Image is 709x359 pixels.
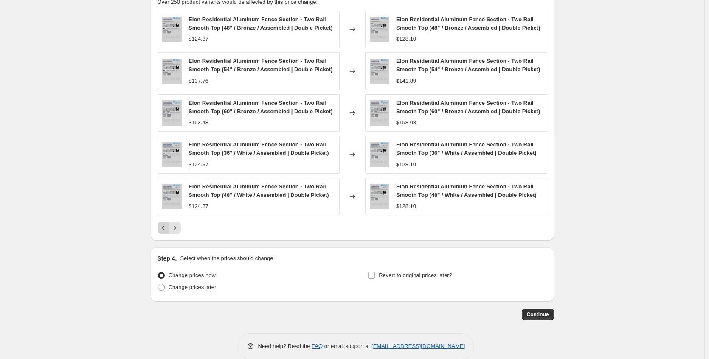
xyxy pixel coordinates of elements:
[189,160,208,169] div: $124.37
[527,311,549,318] span: Continue
[169,284,217,290] span: Change prices later
[189,141,329,156] span: Elon Residential Aluminum Fence Section - Two Rail Smooth Top (36" / White / Assembled | Double P...
[189,16,332,31] span: Elon Residential Aluminum Fence Section - Two Rail Smooth Top (48" / Bronze / Assembled | Double ...
[396,160,416,169] div: $128.10
[189,202,208,210] div: $124.37
[189,35,208,43] div: $124.37
[162,59,182,84] img: ElonSFMain__84855.1546539226.1280.1280_80x.jpg
[396,77,416,85] div: $141.89
[379,272,452,278] span: Revert to original prices later?
[162,142,182,167] img: ElonSFMain__84855.1546539226.1280.1280_80x.jpg
[189,118,208,127] div: $153.48
[396,118,416,127] div: $158.08
[162,17,182,42] img: ElonSFMain__84855.1546539226.1280.1280_80x.jpg
[396,141,537,156] span: Elon Residential Aluminum Fence Section - Two Rail Smooth Top (36" / White / Assembled | Double P...
[258,343,312,349] span: Need help? Read the
[396,202,416,210] div: $128.10
[396,100,540,115] span: Elon Residential Aluminum Fence Section - Two Rail Smooth Top (60" / Bronze / Assembled | Double ...
[323,343,371,349] span: or email support at
[189,77,208,85] div: $137.76
[189,58,332,73] span: Elon Residential Aluminum Fence Section - Two Rail Smooth Top (54" / Bronze / Assembled | Double ...
[522,309,554,320] button: Continue
[158,222,169,234] button: Previous
[396,16,540,31] span: Elon Residential Aluminum Fence Section - Two Rail Smooth Top (48" / Bronze / Assembled | Double ...
[312,343,323,349] a: FAQ
[169,272,216,278] span: Change prices now
[162,100,182,126] img: ElonSFMain__84855.1546539226.1280.1280_80x.jpg
[162,184,182,209] img: ElonSFMain__84855.1546539226.1280.1280_80x.jpg
[189,100,332,115] span: Elon Residential Aluminum Fence Section - Two Rail Smooth Top (60" / Bronze / Assembled | Double ...
[396,58,540,73] span: Elon Residential Aluminum Fence Section - Two Rail Smooth Top (54" / Bronze / Assembled | Double ...
[370,142,390,167] img: ElonSFMain__84855.1546539226.1280.1280_80x.jpg
[370,17,390,42] img: ElonSFMain__84855.1546539226.1280.1280_80x.jpg
[370,100,390,126] img: ElonSFMain__84855.1546539226.1280.1280_80x.jpg
[396,183,537,198] span: Elon Residential Aluminum Fence Section - Two Rail Smooth Top (48" / White / Assembled | Double P...
[169,222,181,234] button: Next
[370,59,390,84] img: ElonSFMain__84855.1546539226.1280.1280_80x.jpg
[371,343,465,349] a: [EMAIL_ADDRESS][DOMAIN_NAME]
[370,184,390,209] img: ElonSFMain__84855.1546539226.1280.1280_80x.jpg
[158,254,177,263] h2: Step 4.
[396,35,416,43] div: $128.10
[180,254,273,263] p: Select when the prices should change
[189,183,329,198] span: Elon Residential Aluminum Fence Section - Two Rail Smooth Top (48" / White / Assembled | Double P...
[158,222,181,234] nav: Pagination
